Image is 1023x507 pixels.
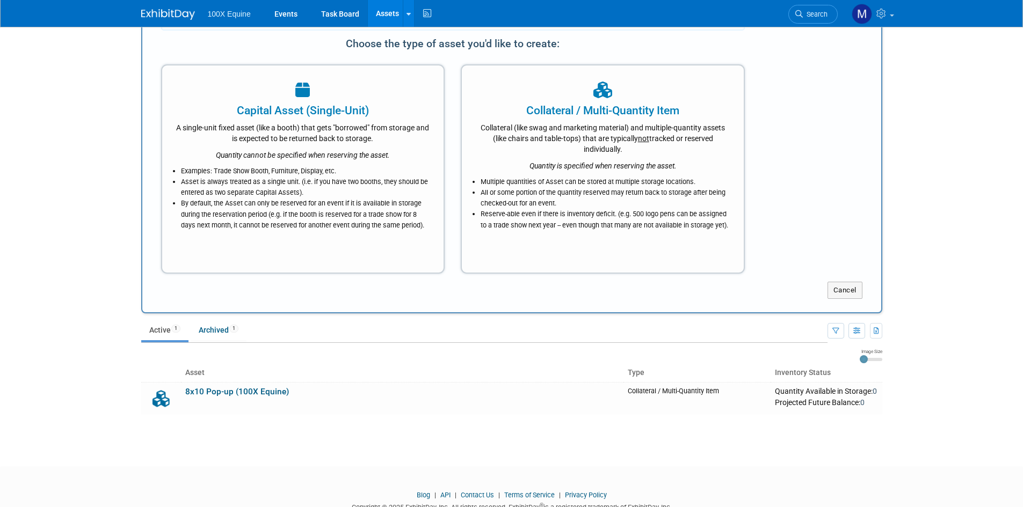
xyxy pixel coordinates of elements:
div: Quantity Available in Storage: [775,387,877,396]
img: Collateral-Icon-2.png [146,387,177,410]
a: Archived1 [191,320,246,340]
img: ExhibitDay [141,9,195,20]
div: Collateral / Multi-Quantity Item [475,102,730,119]
li: Asset is always treated as a single unit. (i.e. if you have two booths, they should be entered as... [181,177,431,198]
a: Privacy Policy [565,491,607,499]
li: All or some portion of the quantity reserved may return back to storage after being checked-out f... [481,187,730,209]
td: Collateral / Multi-Quantity Item [623,382,771,415]
li: Multiple quantities of Asset can be stored at multiple storage locations. [481,177,730,187]
span: 0 [860,398,865,407]
span: 100X Equine [208,10,251,18]
div: Choose the type of asset you'd like to create: [161,33,745,54]
span: | [556,491,563,499]
li: By default, the Asset can only be reserved for an event if it is available in storage during the ... [181,198,431,230]
div: Image Size [860,348,882,355]
li: Reserve-able even if there is inventory deficit. (e.g. 500 logo pens can be assigned to a trade s... [481,209,730,230]
a: Blog [417,491,430,499]
a: Terms of Service [504,491,555,499]
span: 1 [171,325,180,333]
img: Mia Maniaci [852,4,872,24]
span: 1 [229,325,238,333]
span: 0 [873,387,877,395]
li: Examples: Trade Show Booth, Furniture, Display, etc. [181,166,431,177]
div: Projected Future Balance: [775,396,877,408]
div: A single-unit fixed asset (like a booth) that gets "borrowed" from storage and is expected to be ... [176,119,431,144]
span: | [452,491,459,499]
button: Cancel [828,282,862,299]
span: not [638,134,649,143]
span: Search [803,10,828,18]
a: Active1 [141,320,188,340]
a: API [440,491,451,499]
th: Type [623,364,771,382]
i: Quantity is specified when reserving the asset. [529,161,677,170]
a: Contact Us [461,491,494,499]
div: Collateral (like swag and marketing material) and multiple-quantity assets (like chairs and table... [475,119,730,155]
span: | [432,491,439,499]
th: Asset [181,364,623,382]
a: 8x10 Pop-up (100X Equine) [185,387,289,396]
span: | [496,491,503,499]
div: Capital Asset (Single-Unit) [176,102,431,119]
i: Quantity cannot be specified when reserving the asset. [216,151,390,159]
a: Search [788,5,838,24]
